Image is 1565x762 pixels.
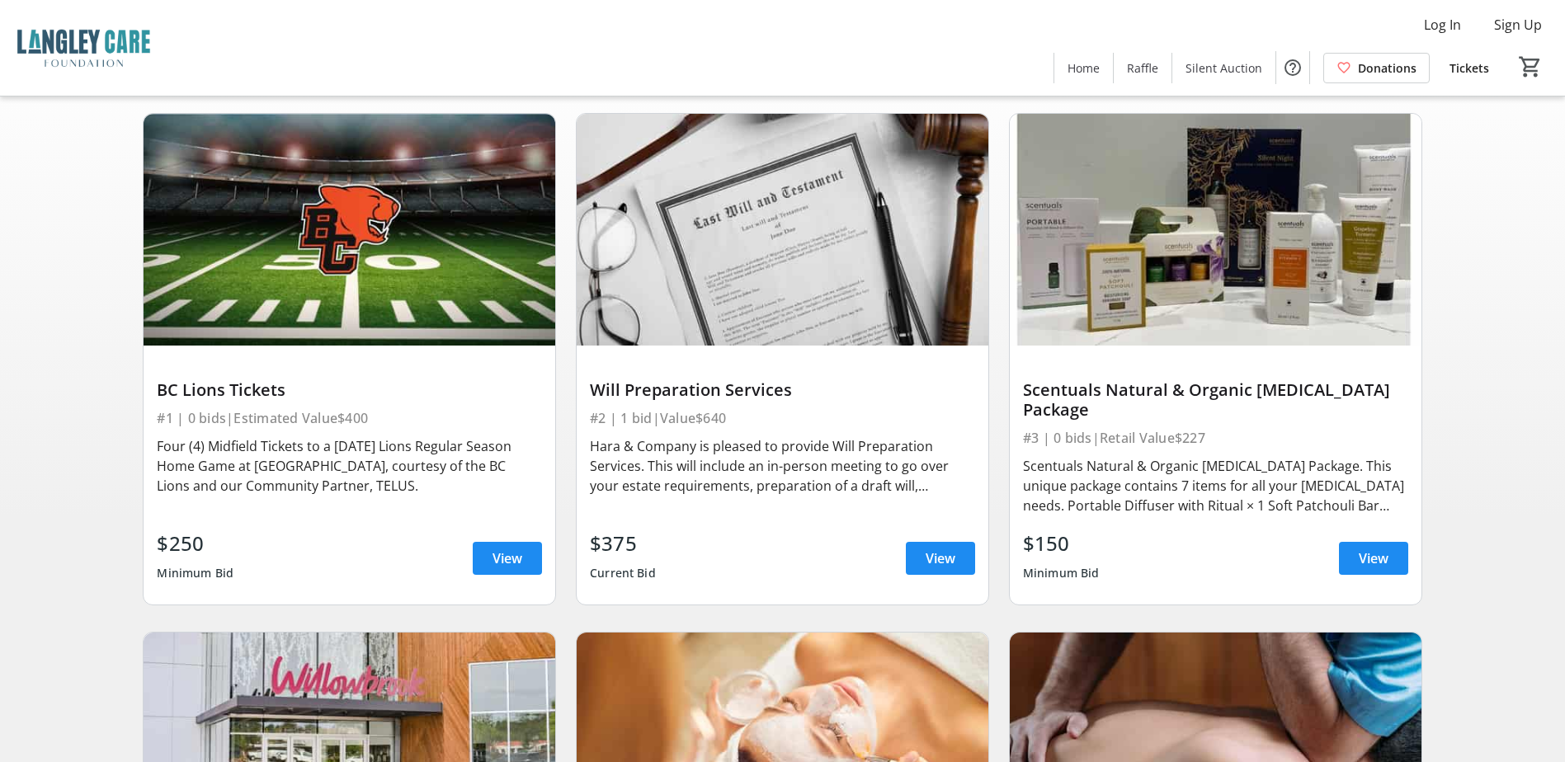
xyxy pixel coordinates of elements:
[1411,12,1474,38] button: Log In
[577,114,988,346] img: Will Preparation Services
[157,529,233,558] div: $250
[1010,114,1421,346] img: Scentuals Natural & Organic Skin Care Package
[144,114,555,346] img: BC Lions Tickets
[1023,456,1408,515] div: Scentuals Natural & Organic [MEDICAL_DATA] Package. This unique package contains 7 items for all ...
[1023,529,1100,558] div: $150
[1494,15,1542,35] span: Sign Up
[157,558,233,588] div: Minimum Bid
[1516,52,1545,82] button: Cart
[1114,53,1171,83] a: Raffle
[157,380,542,400] div: BC Lions Tickets
[10,7,157,89] img: Langley Care Foundation 's Logo
[1127,59,1158,77] span: Raffle
[590,407,975,430] div: #2 | 1 bid | Value $640
[1023,426,1408,449] div: #3 | 0 bids | Retail Value $227
[1068,59,1100,77] span: Home
[493,548,522,568] span: View
[473,542,542,575] a: View
[1023,558,1100,588] div: Minimum Bid
[1436,53,1502,83] a: Tickets
[1023,380,1408,420] div: Scentuals Natural & Organic [MEDICAL_DATA] Package
[1424,15,1461,35] span: Log In
[1359,548,1388,568] span: View
[1276,51,1309,84] button: Help
[1172,53,1275,83] a: Silent Auction
[590,436,975,496] div: Hara & Company is pleased to provide Will Preparation Services. This will include an in-person me...
[1339,542,1408,575] a: View
[1358,59,1417,77] span: Donations
[1481,12,1555,38] button: Sign Up
[590,529,656,558] div: $375
[157,407,542,430] div: #1 | 0 bids | Estimated Value $400
[926,548,955,568] span: View
[590,558,656,588] div: Current Bid
[157,436,542,496] div: Four (4) Midfield Tickets to a [DATE] Lions Regular Season Home Game at [GEOGRAPHIC_DATA], courte...
[1323,53,1430,83] a: Donations
[1054,53,1113,83] a: Home
[906,542,975,575] a: View
[590,380,975,400] div: Will Preparation Services
[1450,59,1489,77] span: Tickets
[1186,59,1262,77] span: Silent Auction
